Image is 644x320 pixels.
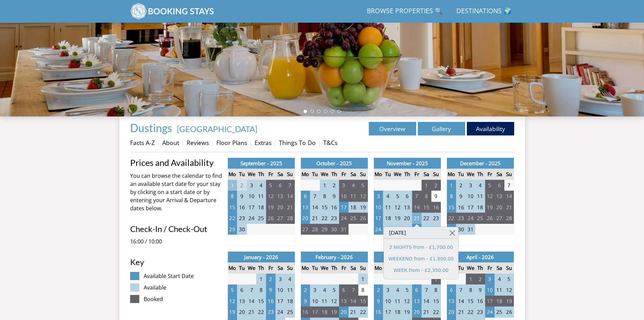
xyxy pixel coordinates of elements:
[422,169,431,180] th: Sa
[247,169,256,180] th: We
[266,169,276,180] th: Fr
[301,191,310,202] td: 6
[466,284,475,296] td: 8
[412,296,422,307] td: 13
[237,224,246,235] td: 30
[310,306,319,318] td: 17
[339,169,349,180] th: Fr
[402,224,412,235] td: 27
[329,284,339,296] td: 5
[422,191,431,202] td: 8
[393,202,402,213] td: 12
[329,180,339,191] td: 2
[418,122,465,135] a: Gallery
[130,237,222,246] p: 16:00 / 10:00
[374,296,383,307] td: 9
[310,202,319,213] td: 14
[130,172,222,212] p: You can browse the calendar to find an available start date for your stay by clicking on a start ...
[454,4,514,19] a: Destinations 🌍
[329,169,339,180] th: Th
[475,202,485,213] td: 18
[495,191,504,202] td: 13
[301,262,310,274] th: Mo
[495,284,504,296] td: 11
[431,296,441,307] td: 15
[402,284,412,296] td: 5
[475,180,485,191] td: 4
[504,213,514,224] td: 28
[349,296,358,307] td: 14
[228,191,237,202] td: 8
[456,202,466,213] td: 16
[447,202,456,213] td: 15
[228,213,237,224] td: 22
[374,202,383,213] td: 10
[276,296,285,307] td: 17
[276,306,285,318] td: 24
[285,296,295,307] td: 18
[320,296,329,307] td: 11
[276,274,285,285] td: 3
[358,274,368,285] td: 1
[301,252,368,263] th: February - 2026
[466,169,475,180] th: We
[320,169,329,180] th: We
[456,262,466,274] th: Tu
[339,284,349,296] td: 6
[447,213,456,224] td: 22
[358,262,368,274] th: Su
[383,306,392,318] td: 17
[247,262,256,274] th: We
[412,169,422,180] th: Fr
[256,284,266,296] td: 8
[349,284,358,296] td: 7
[456,284,466,296] td: 7
[358,284,368,296] td: 8
[447,169,456,180] th: Mo
[285,306,295,318] td: 25
[466,213,475,224] td: 24
[237,284,246,296] td: 6
[339,224,349,235] td: 31
[447,296,456,307] td: 13
[310,213,319,224] td: 21
[456,213,466,224] td: 23
[237,180,246,191] td: 2
[266,306,276,318] td: 23
[310,262,319,274] th: Tu
[266,202,276,213] td: 19
[369,122,416,135] a: Overview
[504,262,514,274] th: Su
[237,262,246,274] th: Tu
[504,180,514,191] td: 7
[466,224,475,235] td: 31
[320,202,329,213] td: 15
[174,124,257,134] span: -
[320,284,329,296] td: 4
[256,169,266,180] th: Th
[495,180,504,191] td: 6
[431,191,441,202] td: 9
[276,169,285,180] th: Sa
[247,296,256,307] td: 14
[349,306,358,318] td: 21
[285,274,295,285] td: 4
[301,158,368,169] th: October - 2025
[475,262,485,274] th: Th
[383,284,392,296] td: 3
[447,180,456,191] td: 1
[504,284,514,296] td: 12
[412,191,422,202] td: 7
[447,158,514,169] th: December - 2025
[349,180,358,191] td: 4
[228,158,295,169] th: September - 2025
[329,213,339,224] td: 23
[358,169,368,180] th: Su
[466,202,475,213] td: 17
[393,284,402,296] td: 4
[402,202,412,213] td: 13
[266,262,276,274] th: Fr
[301,296,310,307] td: 9
[402,296,412,307] td: 12
[228,180,237,191] td: 1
